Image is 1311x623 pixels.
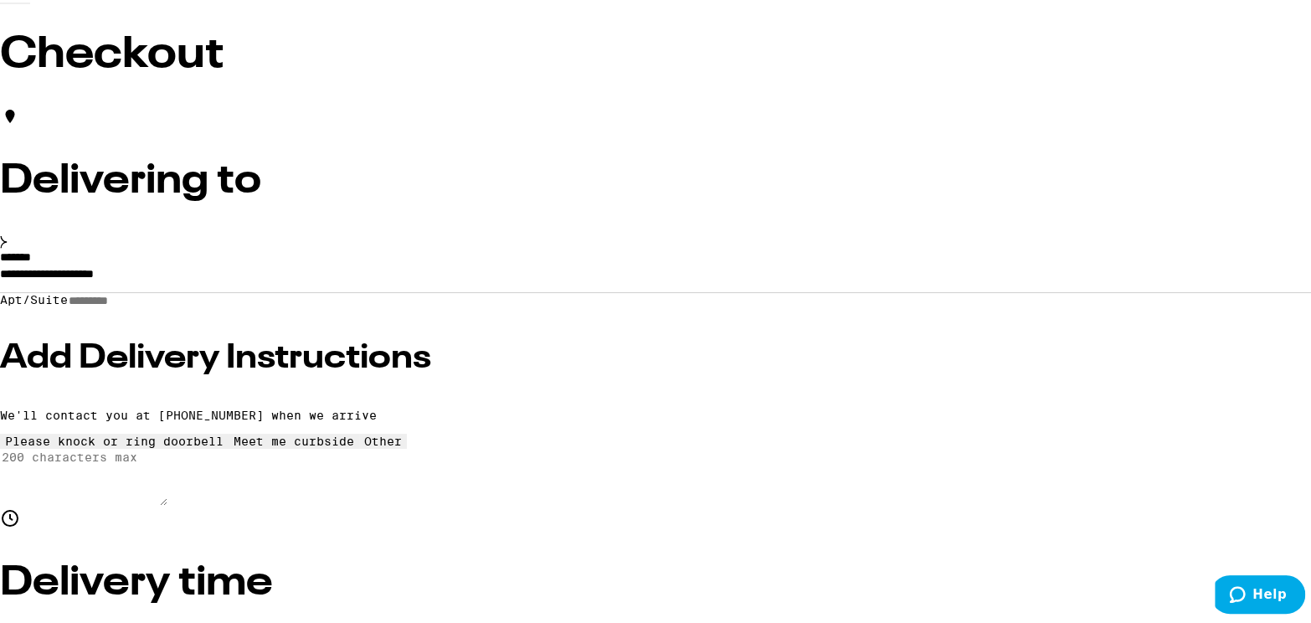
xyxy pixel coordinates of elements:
iframe: Opens a widget where you can find more information [1215,573,1305,615]
button: Meet me curbside [229,431,359,446]
div: Meet me curbside [234,432,354,445]
div: Other [364,432,402,445]
button: Other [359,431,407,446]
div: Please knock or ring doorbell [5,432,224,445]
